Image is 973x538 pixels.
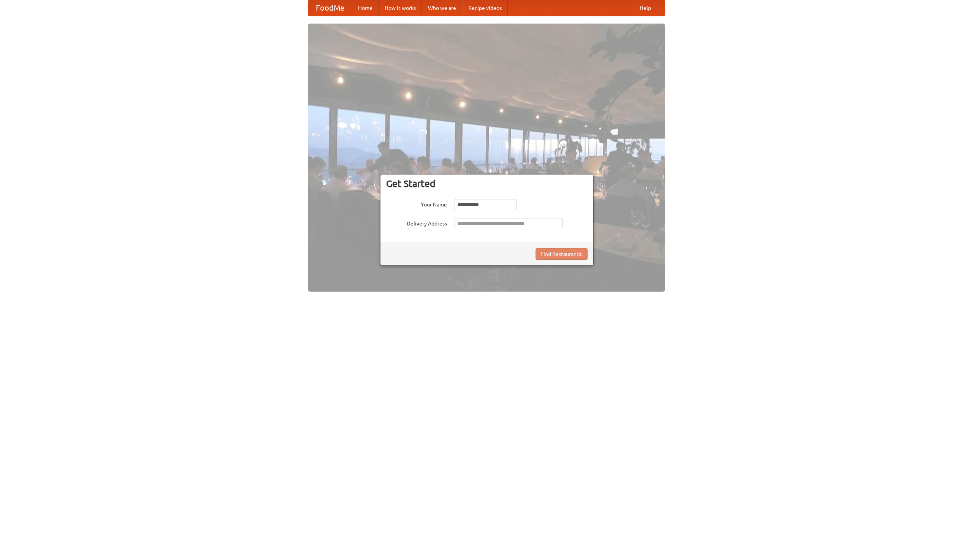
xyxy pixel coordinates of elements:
a: Recipe videos [462,0,508,16]
a: Home [352,0,379,16]
button: Find Restaurants! [536,248,588,260]
a: How it works [379,0,422,16]
a: FoodMe [308,0,352,16]
label: Delivery Address [386,218,447,227]
label: Your Name [386,199,447,208]
a: Who we are [422,0,462,16]
a: Help [634,0,657,16]
h3: Get Started [386,178,588,189]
